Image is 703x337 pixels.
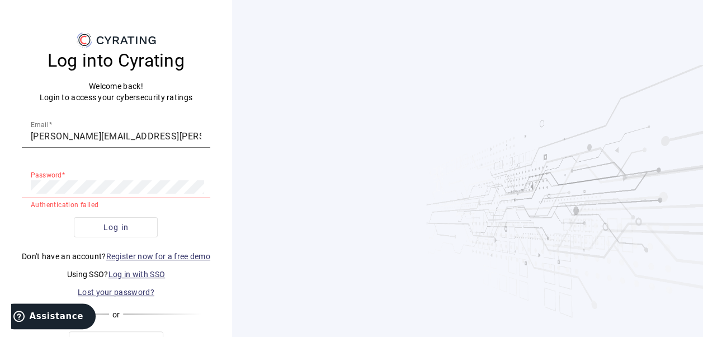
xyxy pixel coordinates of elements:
a: Register now for a free demo [106,252,210,261]
iframe: Ouvre un widget dans lequel vous pouvez trouver plus d’informations [11,303,96,331]
g: CYRATING [97,36,156,44]
a: Lost your password? [78,288,154,297]
p: Don't have an account? [22,251,210,262]
span: Log in [103,222,129,233]
button: Log in [74,217,158,237]
div: or [30,309,202,320]
h3: Log into Cyrating [22,49,210,72]
mat-label: Email [31,121,49,129]
a: Log in with SSO [108,270,166,279]
mat-label: Password [31,171,62,179]
mat-error: Authentication failed [31,198,201,210]
p: Using SSO? [22,269,210,280]
p: Welcome back! Login to access your cybersecurity ratings [22,81,210,103]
